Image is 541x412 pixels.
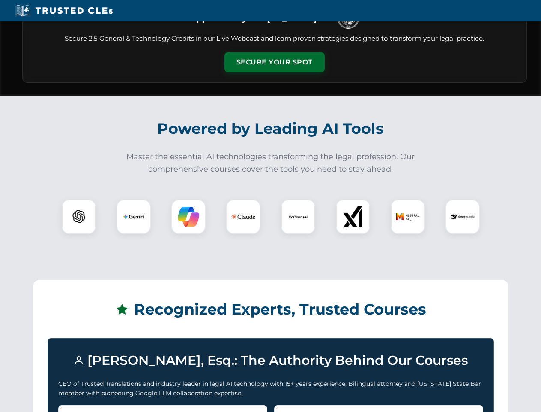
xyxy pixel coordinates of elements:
[121,151,421,176] p: Master the essential AI technologies transforming the legal profession. Our comprehensive courses...
[48,294,494,324] h2: Recognized Experts, Trusted Courses
[451,205,475,229] img: DeepSeek Logo
[178,206,199,227] img: Copilot Logo
[287,206,309,227] img: CoCounsel Logo
[226,200,260,234] div: Claude
[33,34,516,44] p: Secure 2.5 General & Technology Credits in our Live Webcast and learn proven strategies designed ...
[66,204,91,229] img: ChatGPT Logo
[231,205,255,229] img: Claude Logo
[281,200,315,234] div: CoCounsel
[342,206,364,227] img: xAI Logo
[391,200,425,234] div: Mistral AI
[13,4,115,17] img: Trusted CLEs
[445,200,480,234] div: DeepSeek
[33,114,508,144] h2: Powered by Leading AI Tools
[123,206,144,227] img: Gemini Logo
[117,200,151,234] div: Gemini
[336,200,370,234] div: xAI
[58,349,483,372] h3: [PERSON_NAME], Esq.: The Authority Behind Our Courses
[58,379,483,398] p: CEO of Trusted Translations and industry leader in legal AI technology with 15+ years experience....
[62,200,96,234] div: ChatGPT
[171,200,206,234] div: Copilot
[396,205,420,229] img: Mistral AI Logo
[224,52,325,72] button: Secure Your Spot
